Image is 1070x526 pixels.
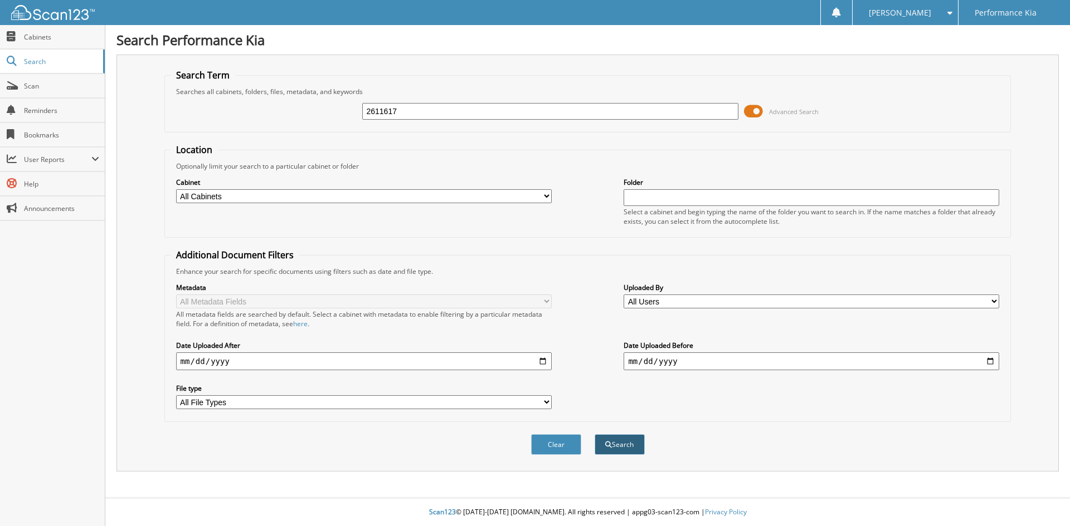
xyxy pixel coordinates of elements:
iframe: Chat Widget [1014,473,1070,526]
span: Scan123 [429,507,456,517]
img: scan123-logo-white.svg [11,5,95,20]
h1: Search Performance Kia [116,31,1059,49]
div: © [DATE]-[DATE] [DOMAIN_NAME]. All rights reserved | appg03-scan123-com | [105,499,1070,526]
span: Performance Kia [975,9,1037,16]
input: end [624,352,999,370]
label: Date Uploaded After [176,341,552,350]
legend: Additional Document Filters [171,249,299,261]
span: Reminders [24,106,99,115]
button: Clear [531,434,581,455]
label: Metadata [176,283,552,292]
span: [PERSON_NAME] [869,9,931,16]
legend: Search Term [171,69,235,81]
span: Bookmarks [24,130,99,140]
label: Date Uploaded Before [624,341,999,350]
input: start [176,352,552,370]
span: Announcements [24,204,99,213]
button: Search [595,434,645,455]
div: Optionally limit your search to a particular cabinet or folder [171,161,1005,171]
span: Advanced Search [769,107,819,116]
label: Cabinet [176,178,552,187]
span: Search [24,57,98,66]
legend: Location [171,144,218,156]
span: Scan [24,81,99,91]
span: Cabinets [24,32,99,42]
span: User Reports [24,155,91,164]
a: Privacy Policy [705,507,747,517]
label: File type [176,384,552,393]
a: here [293,319,308,328]
span: Help [24,179,99,189]
label: Uploaded By [624,283,999,292]
div: Enhance your search for specific documents using filters such as date and file type. [171,267,1005,276]
label: Folder [624,178,999,187]
div: Searches all cabinets, folders, files, metadata, and keywords [171,87,1005,96]
div: All metadata fields are searched by default. Select a cabinet with metadata to enable filtering b... [176,309,552,328]
div: Select a cabinet and begin typing the name of the folder you want to search in. If the name match... [624,207,999,226]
